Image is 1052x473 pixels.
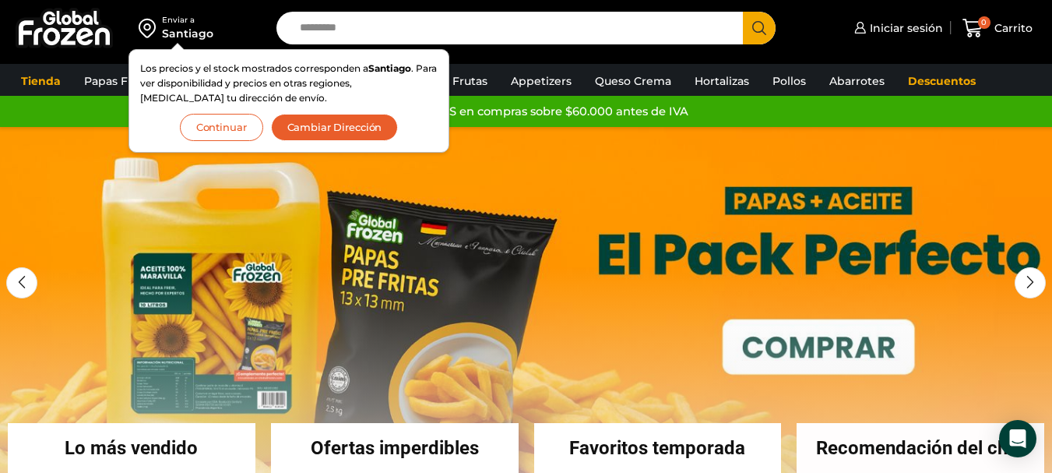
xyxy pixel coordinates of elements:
[162,15,213,26] div: Enviar a
[743,12,776,44] button: Search button
[900,66,983,96] a: Descuentos
[76,66,160,96] a: Papas Fritas
[687,66,757,96] a: Hortalizas
[822,66,892,96] a: Abarrotes
[978,16,990,29] span: 0
[797,439,1044,457] h2: Recomendación del chef
[6,267,37,298] div: Previous slide
[503,66,579,96] a: Appetizers
[587,66,679,96] a: Queso Crema
[140,61,438,106] p: Los precios y el stock mostrados corresponden a . Para ver disponibilidad y precios en otras regi...
[8,439,255,457] h2: Lo más vendido
[959,10,1036,47] a: 0 Carrito
[990,20,1033,36] span: Carrito
[13,66,69,96] a: Tienda
[850,12,943,44] a: Iniciar sesión
[866,20,943,36] span: Iniciar sesión
[999,420,1036,457] div: Open Intercom Messenger
[534,439,782,457] h2: Favoritos temporada
[1015,267,1046,298] div: Next slide
[271,114,399,141] button: Cambiar Dirección
[271,439,519,457] h2: Ofertas imperdibles
[765,66,814,96] a: Pollos
[162,26,213,41] div: Santiago
[368,62,411,74] strong: Santiago
[180,114,263,141] button: Continuar
[139,15,162,41] img: address-field-icon.svg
